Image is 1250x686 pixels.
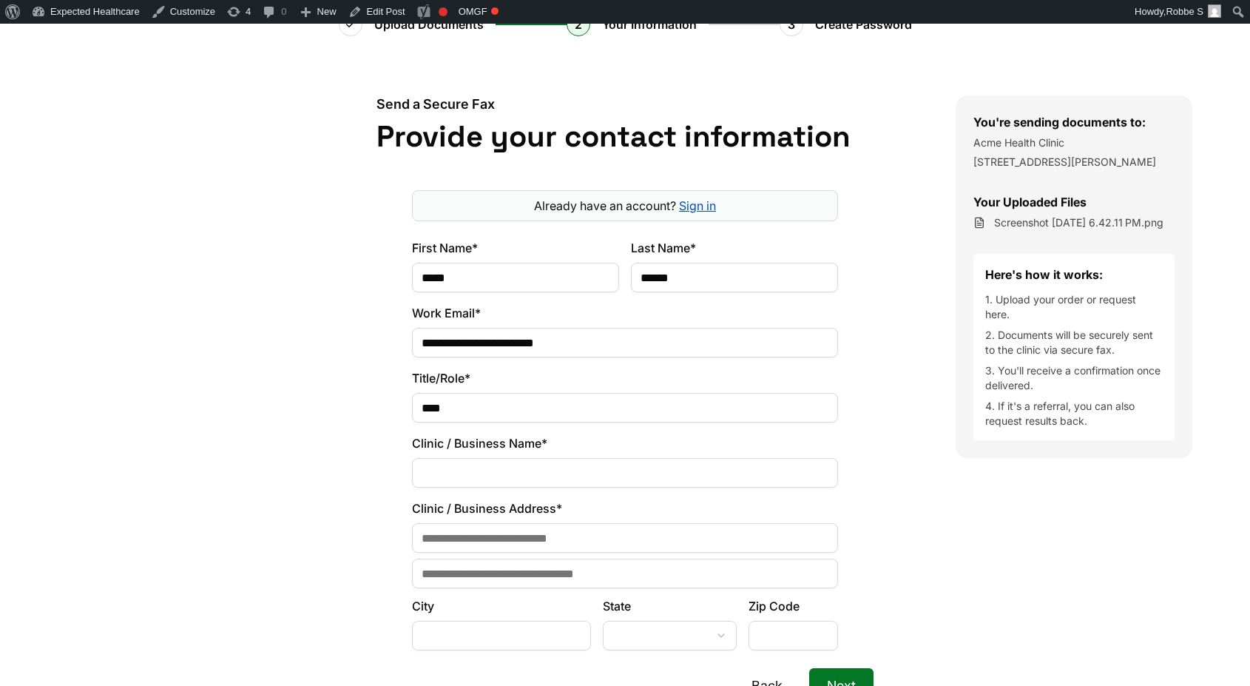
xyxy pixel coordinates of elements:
span: Create Password [815,16,912,33]
a: Sign in [679,198,716,213]
label: Clinic / Business Address* [412,500,838,517]
p: Already have an account? [419,197,831,215]
label: Work Email* [412,304,838,322]
span: Upload Documents [374,16,484,33]
label: Clinic / Business Name* [412,434,838,452]
h3: You're sending documents to: [973,113,1175,131]
h4: Here's how it works: [985,266,1163,283]
label: First Name* [412,239,619,257]
div: 3 [780,13,803,36]
label: Last Name* [631,239,838,257]
span: Screenshot 2025-09-21 at 6.42.11 PM.png [994,215,1163,230]
label: City [412,597,591,615]
label: State [603,597,737,615]
li: 1. Upload your order or request here. [985,292,1163,322]
div: 2 [567,13,590,36]
h3: Your Uploaded Files [973,193,1175,211]
li: 3. You'll receive a confirmation once delivered. [985,363,1163,393]
h1: Provide your contact information [376,119,874,155]
label: Title/Role* [412,369,838,387]
span: Robbe S [1166,6,1203,17]
li: 4. If it's a referral, you can also request results back. [985,399,1163,428]
span: Your Information [602,16,697,33]
p: Acme Health Clinic [973,135,1175,150]
p: [STREET_ADDRESS][PERSON_NAME] [973,155,1175,169]
label: Zip Code [749,597,838,615]
li: 2. Documents will be securely sent to the clinic via secure fax. [985,328,1163,357]
h2: Send a Secure Fax [376,95,874,113]
div: Focus keyphrase not set [439,7,447,16]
